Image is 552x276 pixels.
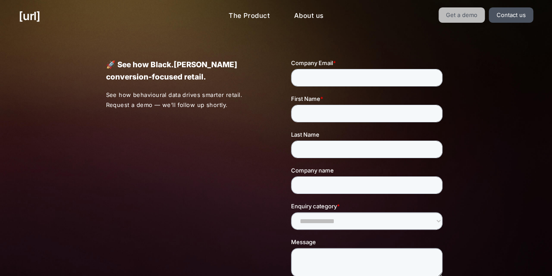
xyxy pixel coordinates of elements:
p: 🚀 See how Black.[PERSON_NAME] conversion-focused retail. [106,59,261,83]
a: Contact us [489,7,533,23]
a: Get a demo [439,7,485,23]
a: About us [287,7,330,24]
p: See how behavioural data drives smarter retail. Request a demo — we’ll follow up shortly. [106,90,261,110]
a: [URL] [19,7,40,24]
a: The Product [222,7,277,24]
